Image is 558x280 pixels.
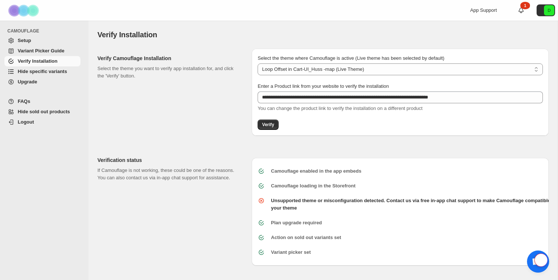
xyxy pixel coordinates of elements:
a: Logout [4,117,80,127]
span: Enter a Product link from your website to verify the installation [258,83,389,89]
a: Upgrade [4,77,80,87]
span: You can change the product link to verify the installation on a different product [258,106,423,111]
span: CAMOUFLAGE [7,28,83,34]
span: Variant Picker Guide [18,48,64,53]
a: Hide specific variants [4,66,80,77]
img: Camouflage [6,0,43,21]
b: Camouflage enabled in the app embeds [271,168,361,174]
h2: Verification status [97,156,240,164]
span: Verify Installation [97,31,157,39]
h2: Verify Camouflage Installation [97,55,240,62]
span: Upgrade [18,79,37,84]
button: Avatar with initials D [537,4,555,16]
text: D [548,8,551,13]
b: Camouflage loading in the Storefront [271,183,355,189]
span: Select the theme where Camouflage is active (Live theme has been selected by default) [258,55,444,61]
span: Verify Installation [18,58,58,64]
span: Verify [262,122,274,128]
b: Plan upgrade required [271,220,322,225]
a: Hide sold out products [4,107,80,117]
button: Verify [258,120,279,130]
p: If Camouflage is not working, these could be one of the reasons. You can also contact us via in-a... [97,167,240,182]
a: Variant Picker Guide [4,46,80,56]
p: Select the theme you want to verify app installation for, and click the 'Verify' button. [97,65,240,80]
div: Open chat [527,250,549,273]
a: Verify Installation [4,56,80,66]
b: Variant picker set [271,249,311,255]
span: Hide specific variants [18,69,67,74]
a: FAQs [4,96,80,107]
a: 1 [517,7,525,14]
span: FAQs [18,98,30,104]
span: Avatar with initials D [544,5,554,15]
span: App Support [470,7,497,13]
b: Action on sold out variants set [271,235,341,240]
span: Hide sold out products [18,109,70,114]
a: Setup [4,35,80,46]
span: Setup [18,38,31,43]
span: Logout [18,119,34,125]
div: 1 [520,2,530,9]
